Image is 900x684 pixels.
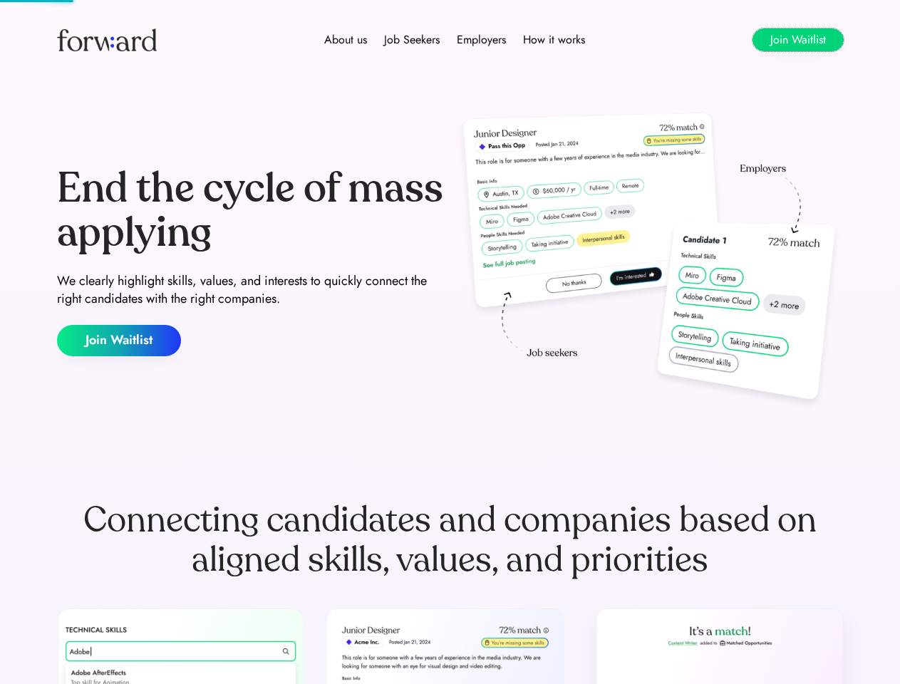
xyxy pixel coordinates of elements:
button: Join Waitlist [752,28,844,51]
div: How it works [523,31,585,48]
div: About us [324,31,367,48]
div: We clearly highlight skills, values, and interests to quickly connect the right candidates with t... [57,272,445,308]
img: hero-image.png [456,108,844,415]
img: Forward logo [57,28,157,51]
div: Connecting candidates and companies based on aligned skills, values, and priorities [57,500,844,580]
div: Employers [457,31,506,48]
button: Join Waitlist [57,325,181,356]
div: End the cycle of mass applying [57,167,445,254]
div: Job Seekers [384,31,440,48]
